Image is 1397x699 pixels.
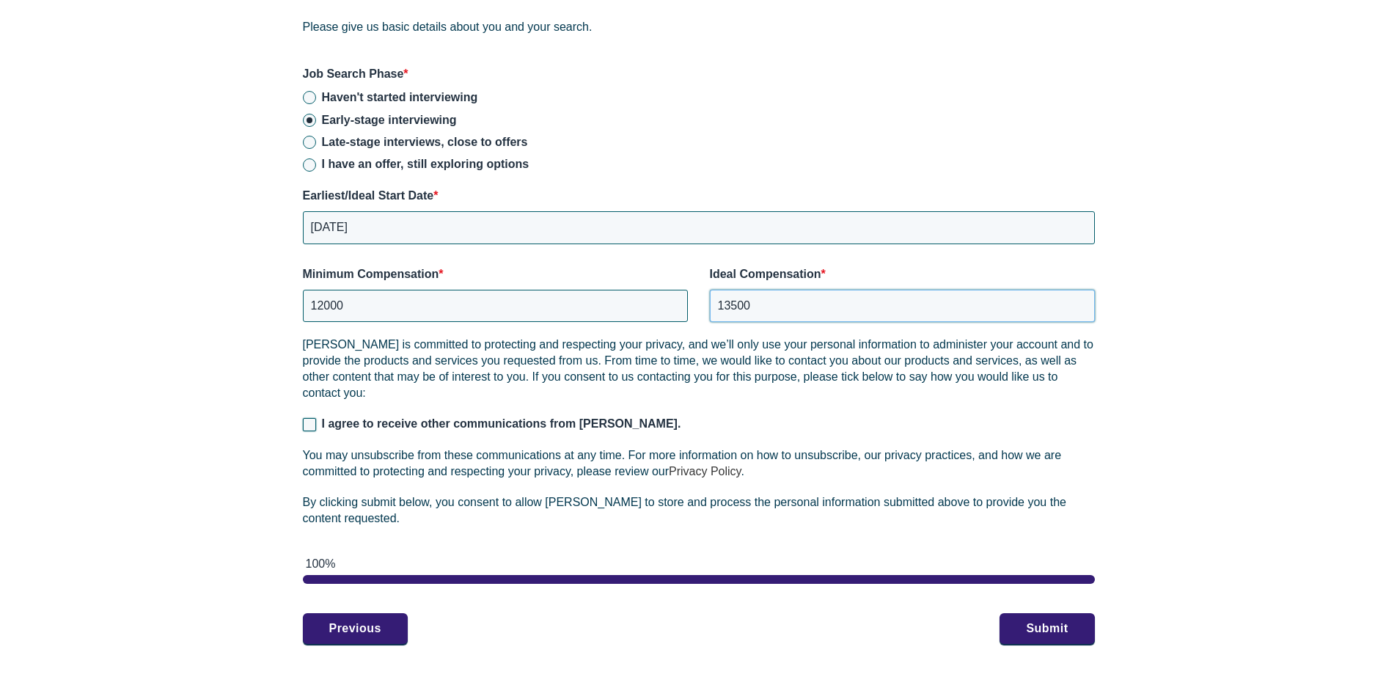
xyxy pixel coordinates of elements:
[710,290,1095,322] input: Monthly in USD
[303,19,1095,35] p: Please give us basic details about you and your search.
[303,91,316,104] input: Haven't started interviewing
[303,613,408,644] button: Previous
[303,189,434,202] span: Earliest/Ideal Start Date
[303,211,1095,244] input: MM - DD - YYYY
[303,158,316,172] input: I have an offer, still exploring options
[322,417,681,430] span: I agree to receive other communications from [PERSON_NAME].
[303,418,316,431] input: I agree to receive other communications from [PERSON_NAME].
[303,337,1095,401] p: [PERSON_NAME] is committed to protecting and respecting your privacy, and we’ll only use your per...
[303,447,1095,480] p: You may unsubscribe from these communications at any time. For more information on how to unsubsc...
[303,290,688,322] input: Monthly in USD
[303,575,1095,584] div: page 2 of 2
[303,67,404,80] span: Job Search Phase
[306,556,1095,572] div: 100%
[303,268,439,280] span: Minimum Compensation
[1000,613,1094,644] button: Submit
[322,91,478,103] span: Haven't started interviewing
[322,114,457,126] span: Early-stage interviewing
[322,136,528,148] span: Late-stage interviews, close to offers
[669,465,741,477] a: Privacy Policy
[303,136,316,149] input: Late-stage interviews, close to offers
[322,158,529,170] span: I have an offer, still exploring options
[303,494,1095,527] p: By clicking submit below, you consent to allow [PERSON_NAME] to store and process the personal in...
[710,268,821,280] span: Ideal Compensation
[303,114,316,127] input: Early-stage interviewing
